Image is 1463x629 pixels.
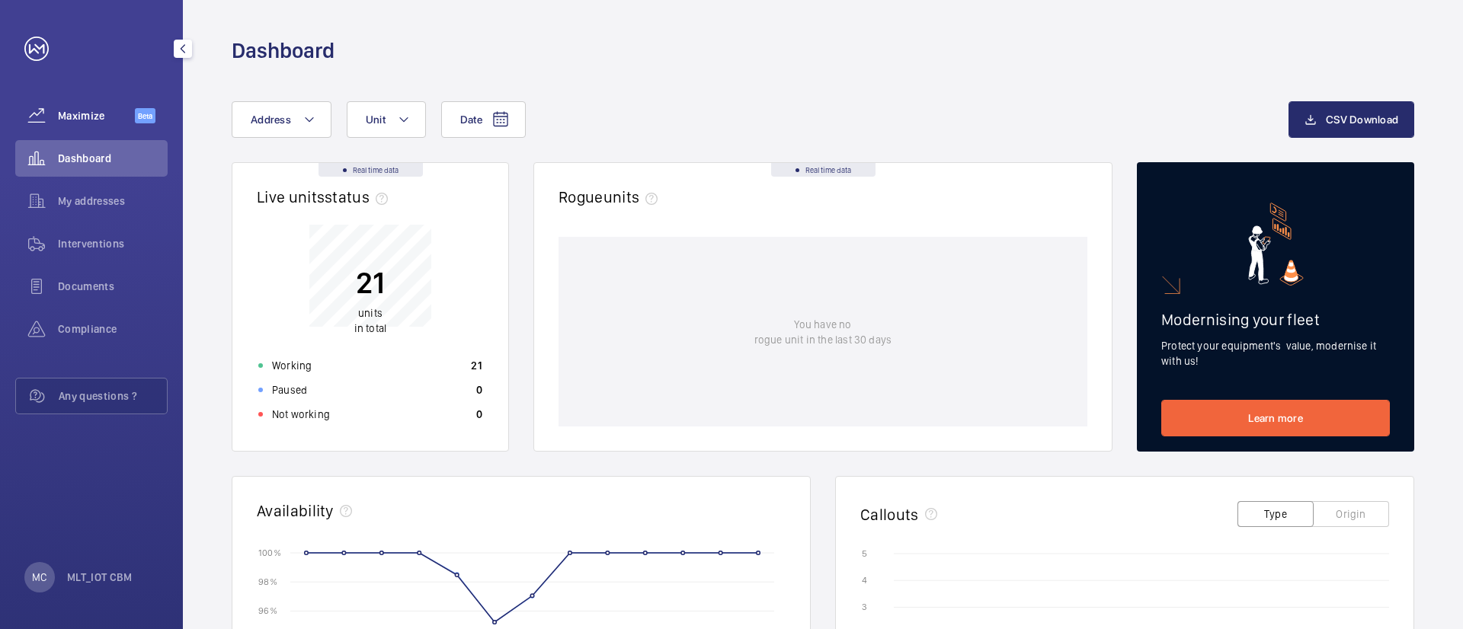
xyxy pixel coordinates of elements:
div: Real time data [319,163,423,177]
a: Learn more [1161,400,1390,436]
span: Any questions ? [59,388,167,404]
text: 3 [862,602,867,612]
span: units [358,307,383,319]
span: status [325,187,394,206]
button: CSV Download [1289,101,1414,138]
p: MC [32,570,46,585]
span: Dashboard [58,151,168,166]
text: 100 % [258,547,281,557]
span: CSV Download [1326,113,1398,126]
h1: Dashboard [232,37,335,65]
button: Date [441,101,526,138]
h2: Callouts [860,505,919,524]
p: 0 [476,382,482,398]
text: 96 % [258,605,277,616]
h2: Modernising your fleet [1161,310,1390,329]
h2: Live units [257,187,394,206]
p: 21 [354,263,386,302]
span: Maximize [58,108,135,123]
p: Protect your equipment's value, modernise it with us! [1161,338,1390,369]
h2: Rogue [559,187,664,206]
text: 5 [862,548,867,559]
text: 98 % [258,576,277,587]
img: marketing-card.svg [1248,203,1304,286]
span: My addresses [58,193,168,209]
span: Date [460,113,482,126]
p: 0 [476,407,482,422]
span: Address [251,113,291,126]
span: Beta [135,108,155,123]
p: You have no rogue unit in the last 30 days [754,317,892,347]
button: Unit [347,101,426,138]
p: in total [354,305,386,336]
p: Working [272,358,312,373]
button: Type [1237,501,1314,527]
span: Documents [58,279,168,294]
p: Not working [272,407,330,422]
p: MLT_IOT CBM [67,570,133,585]
span: Compliance [58,321,168,337]
text: 4 [862,575,867,586]
span: Interventions [58,236,168,251]
span: Unit [366,113,386,126]
div: Real time data [771,163,876,177]
span: units [603,187,664,206]
button: Address [232,101,331,138]
p: 21 [471,358,482,373]
h2: Availability [257,501,334,520]
button: Origin [1313,501,1389,527]
p: Paused [272,382,307,398]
